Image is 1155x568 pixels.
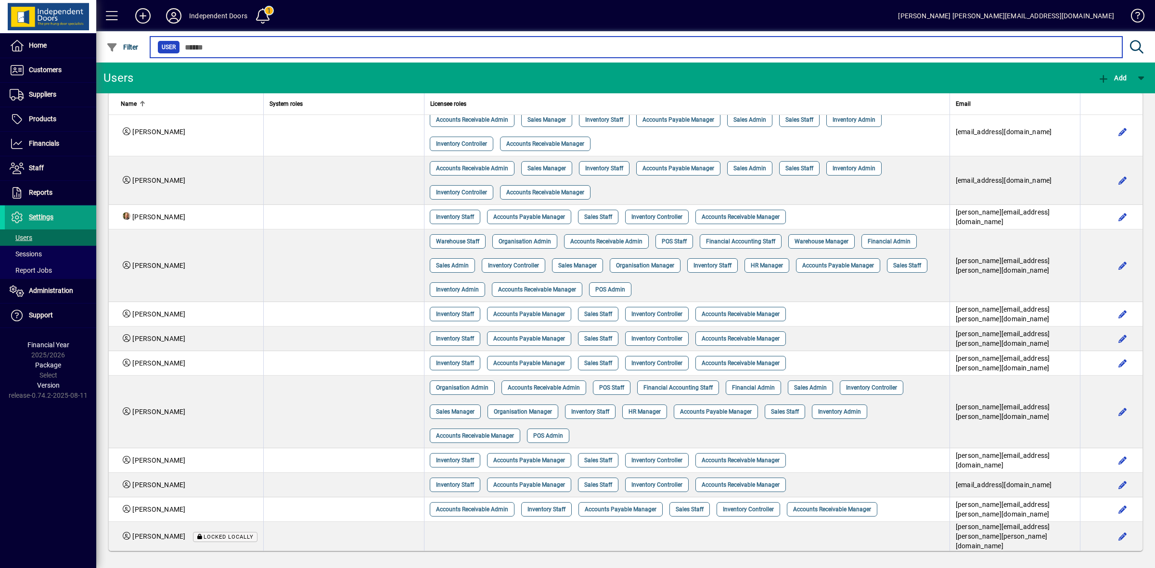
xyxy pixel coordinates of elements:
span: Accounts Receivable Manager [702,480,780,490]
a: Report Jobs [5,262,96,278]
span: Warehouse Staff [436,237,479,246]
span: Sales Staff [584,480,612,490]
span: Staff [29,164,44,172]
span: Inventory Staff [436,480,474,490]
span: Licensee roles [430,99,466,109]
div: Name [121,99,257,109]
button: Add [128,7,158,25]
span: POS Admin [533,431,563,441]
span: [PERSON_NAME] [132,532,185,540]
span: Sales Manager [436,407,475,417]
span: Inventory Controller [631,358,682,368]
span: Support [29,311,53,319]
span: Accounts Receivable Manager [702,358,780,368]
span: Customers [29,66,62,74]
span: Inventory Controller [631,480,682,490]
span: Accounts Receivable Admin [508,383,580,392]
span: Organisation Admin [499,237,551,246]
span: Inventory Controller [488,261,539,270]
span: Sales Staff [893,261,921,270]
span: Accounts Receivable Admin [436,505,508,514]
button: Filter [104,38,141,56]
span: Financial Year [27,341,69,349]
span: Accounts Receivable Manager [702,455,780,465]
span: Sales Manager [558,261,597,270]
span: Inventory Controller [631,309,682,319]
button: Edit [1115,258,1130,273]
a: Sessions [5,246,96,262]
button: Edit [1115,173,1130,188]
span: Inventory Controller [723,505,774,514]
span: Report Jobs [10,266,52,274]
span: Products [29,115,56,123]
span: Inventory Controller [846,383,897,392]
span: Financial Admin [868,237,911,246]
span: Inventory Staff [585,115,623,125]
span: Accounts Receivable Manager [702,309,780,319]
span: [PERSON_NAME] [132,213,185,221]
span: [PERSON_NAME][EMAIL_ADDRESS][DOMAIN_NAME] [956,452,1050,469]
span: Suppliers [29,90,56,98]
span: [PERSON_NAME] [132,310,185,318]
span: [PERSON_NAME] [132,359,185,367]
a: Support [5,303,96,328]
span: Settings [29,213,53,221]
span: Sales Admin [733,164,766,173]
a: Reports [5,181,96,205]
span: [PERSON_NAME] [132,177,185,184]
span: Accounts Payable Manager [680,407,752,417]
span: [PERSON_NAME] [132,505,185,513]
span: Accounts Receivable Manager [702,334,780,343]
span: Accounts Payable Manager [493,309,565,319]
span: Sales Manager [527,115,566,125]
span: Financials [29,139,59,147]
span: Accounts Payable Manager [493,358,565,368]
span: [PERSON_NAME][EMAIL_ADDRESS][PERSON_NAME][DOMAIN_NAME] [956,257,1050,274]
span: Warehouse Manager [795,237,848,246]
button: Edit [1115,477,1130,492]
span: [EMAIL_ADDRESS][DOMAIN_NAME] [956,481,1052,489]
span: Sales Staff [771,407,799,417]
span: Administration [29,287,73,294]
a: Products [5,107,96,131]
div: Independent Doors [189,8,247,24]
span: Accounts Payable Manager [802,261,874,270]
span: Accounts Receivable Admin [436,164,508,173]
span: Sales Staff [584,309,612,319]
span: Sales Staff [676,505,704,514]
span: Locked locally [204,534,254,540]
span: [EMAIL_ADDRESS][DOMAIN_NAME] [956,128,1052,136]
button: Add [1095,69,1129,87]
span: Financial Admin [732,383,775,392]
button: Edit [1115,502,1130,517]
span: Inventory Controller [436,188,487,197]
a: Knowledge Base [1124,2,1143,33]
span: Financial Accounting Staff [643,383,713,392]
span: [PERSON_NAME] [132,456,185,464]
span: Accounts Payable Manager [493,212,565,222]
span: Accounts Receivable Manager [436,431,514,441]
span: Inventory Controller [631,334,682,343]
span: Accounts Payable Manager [493,455,565,465]
span: Inventory Staff [571,407,609,417]
span: POS Staff [662,237,687,246]
span: [PERSON_NAME] [132,128,185,136]
span: [PERSON_NAME][EMAIL_ADDRESS][PERSON_NAME][DOMAIN_NAME] [956,354,1050,372]
a: Administration [5,279,96,303]
a: Users [5,229,96,246]
span: Inventory Controller [631,455,682,465]
span: Financial Accounting Staff [706,237,775,246]
button: Profile [158,7,189,25]
span: Sales Staff [584,358,612,368]
span: Name [121,99,137,109]
span: [PERSON_NAME][EMAIL_ADDRESS][PERSON_NAME][DOMAIN_NAME] [956,403,1050,420]
span: Inventory Staff [693,261,731,270]
span: Sales Staff [584,455,612,465]
span: Accounts Receivable Manager [793,505,871,514]
span: Inventory Admin [818,407,861,417]
span: HR Manager [629,407,661,417]
span: Accounts Payable Manager [493,480,565,490]
span: Inventory Admin [833,164,875,173]
span: Inventory Admin [833,115,875,125]
button: Edit [1115,453,1130,468]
